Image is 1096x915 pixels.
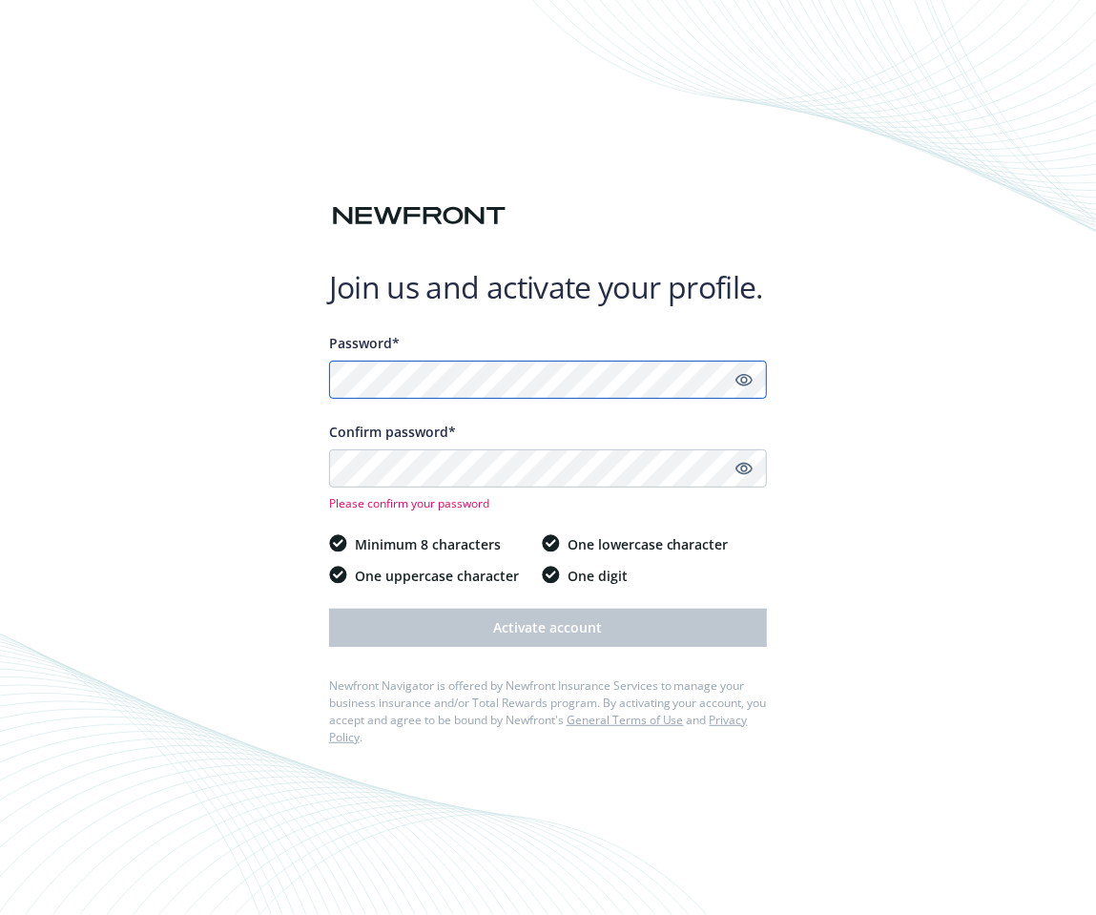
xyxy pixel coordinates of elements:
span: One lowercase character [568,534,729,554]
span: Minimum 8 characters [355,534,501,554]
a: Privacy Policy [329,712,748,745]
h1: Join us and activate your profile. [329,268,768,306]
span: One uppercase character [355,566,519,586]
img: Newfront logo [329,199,509,233]
span: Password* [329,334,400,352]
span: Confirm password* [329,423,456,441]
span: One digit [568,566,628,586]
a: Show password [733,457,755,480]
span: Please confirm your password [329,495,768,511]
button: Activate account [329,609,768,647]
input: Enter a unique password... [329,361,768,399]
input: Confirm your unique password... [329,449,768,488]
div: Newfront Navigator is offered by Newfront Insurance Services to manage your business insurance an... [329,677,768,746]
a: Show password [733,368,755,391]
a: General Terms of Use [567,712,684,728]
span: Activate account [494,618,603,636]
